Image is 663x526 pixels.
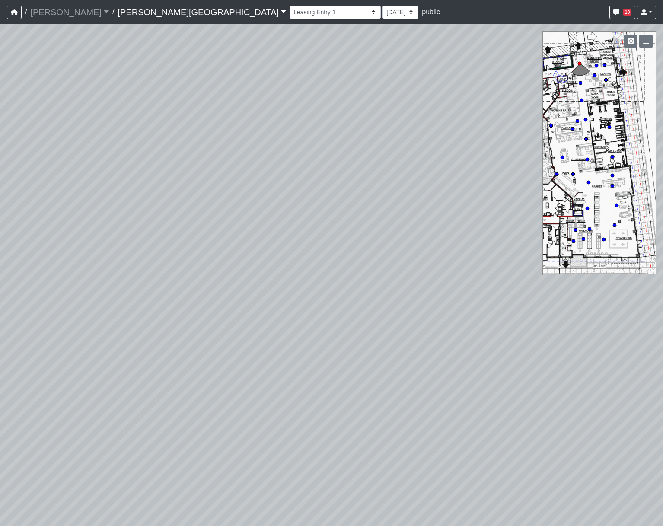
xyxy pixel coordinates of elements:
a: [PERSON_NAME][GEOGRAPHIC_DATA] [118,3,286,21]
span: / [22,3,30,21]
span: 10 [623,9,631,16]
span: / [109,3,118,21]
a: [PERSON_NAME] [30,3,109,21]
span: public [422,8,440,16]
iframe: Ybug feedback widget [6,509,57,526]
button: 10 [609,6,635,19]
